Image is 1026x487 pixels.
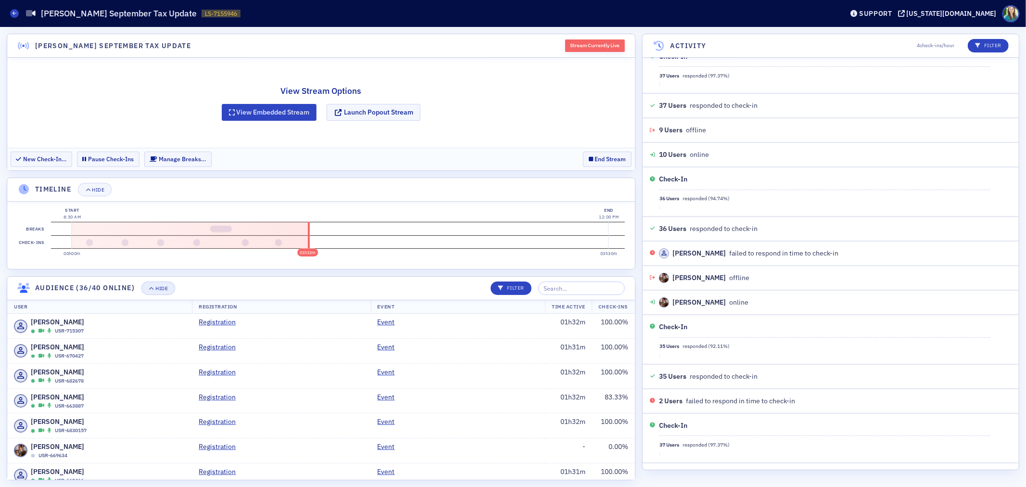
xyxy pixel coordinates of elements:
[205,10,237,18] span: LS-7155946
[917,42,954,50] span: 4 check-ins/hour
[545,314,592,338] td: 01h32m
[31,342,84,352] span: [PERSON_NAME]
[31,329,35,333] div: Online
[565,39,625,52] div: Stream Currently Live
[659,174,687,184] div: Check-In
[659,297,748,308] div: online
[592,314,635,338] td: 100.00 %
[659,372,686,382] span: 35 Users
[859,9,892,18] div: Support
[683,195,730,203] span: responded ( 94.74 %)
[48,478,51,483] i: Microphone Active
[672,248,726,258] div: [PERSON_NAME]
[222,85,421,97] h2: View Stream Options
[199,442,243,452] a: Registration
[31,467,84,477] span: [PERSON_NAME]
[1002,5,1019,22] span: Profile
[686,125,706,135] span: offline
[48,354,51,359] i: Microphone Active
[55,402,84,410] span: USR-663887
[55,352,84,360] span: USR-670427
[659,396,683,406] span: 2 Users
[690,101,758,111] span: responded to check-in
[141,282,175,295] button: Hide
[199,392,243,402] a: Registration
[63,214,81,219] time: 8:30 AM
[92,187,104,192] div: Hide
[155,286,168,291] div: Hide
[77,152,139,167] button: Pause Check-Ins
[659,150,686,160] span: 10 Users
[686,396,795,406] span: failed to respond in time to check-in
[25,222,46,236] label: Breaks
[659,101,686,111] span: 37 Users
[592,300,634,314] th: Check-Ins
[48,329,51,334] i: Microphone Active
[545,339,592,364] td: 01h31m
[498,284,524,292] p: Filter
[41,8,197,19] h1: [PERSON_NAME] September Tax Update
[659,421,687,431] div: Check-In
[545,388,592,413] td: 01h32m
[35,283,135,293] h4: Audience (36/40 online)
[592,438,635,463] td: 0.00 %
[659,224,686,234] span: 36 Users
[31,392,84,402] span: [PERSON_NAME]
[327,104,420,121] button: Launch Popout Stream
[538,282,625,295] input: Search…
[683,72,730,80] span: responded ( 97.37 %)
[48,428,51,434] i: Microphone Active
[545,438,592,463] td: -
[659,195,679,203] span: 36 Users
[545,363,592,388] td: 01h32m
[63,251,81,256] time: 00h00m
[378,367,402,377] a: Event
[31,417,84,427] span: [PERSON_NAME]
[31,478,35,483] div: Online
[592,363,635,388] td: 100.00 %
[31,442,84,452] span: [PERSON_NAME]
[35,41,191,51] h4: [PERSON_NAME] September Tax Update
[192,300,370,314] th: Registration
[378,417,402,427] a: Event
[545,300,592,314] th: Time Active
[38,378,44,384] i: Webcam
[7,300,192,314] th: User
[968,39,1009,52] button: Filter
[545,413,592,438] td: 01h32m
[898,10,1000,17] button: [US_STATE][DOMAIN_NAME]
[378,342,402,352] a: Event
[199,417,243,427] a: Registration
[199,317,243,327] a: Registration
[55,377,84,385] span: USR-682678
[48,378,51,384] i: Microphone Active
[38,428,44,434] i: Webcam
[592,388,635,413] td: 83.33 %
[31,454,35,458] div: Offline
[78,183,112,196] button: Hide
[378,467,402,477] a: Event
[199,342,243,352] a: Registration
[690,372,758,382] span: responded to check-in
[592,413,635,438] td: 100.00 %
[199,467,243,477] a: Registration
[583,152,632,167] button: End Stream
[300,250,316,255] time: 01h32m
[11,152,72,167] button: New Check-In…
[35,184,71,194] h4: Timeline
[672,297,726,308] div: [PERSON_NAME]
[38,403,44,409] i: Webcam
[55,477,84,485] span: USR-660466
[31,429,35,433] div: Online
[48,403,51,409] i: Microphone Active
[592,339,635,364] td: 100.00 %
[371,300,545,314] th: Event
[907,9,997,18] div: [US_STATE][DOMAIN_NAME]
[38,329,44,334] i: Webcam
[222,104,317,121] button: View Embedded Stream
[659,125,683,135] span: 9 Users
[378,317,402,327] a: Event
[672,273,726,283] div: [PERSON_NAME]
[683,343,730,350] span: responded ( 92.11 %)
[491,282,532,295] button: Filter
